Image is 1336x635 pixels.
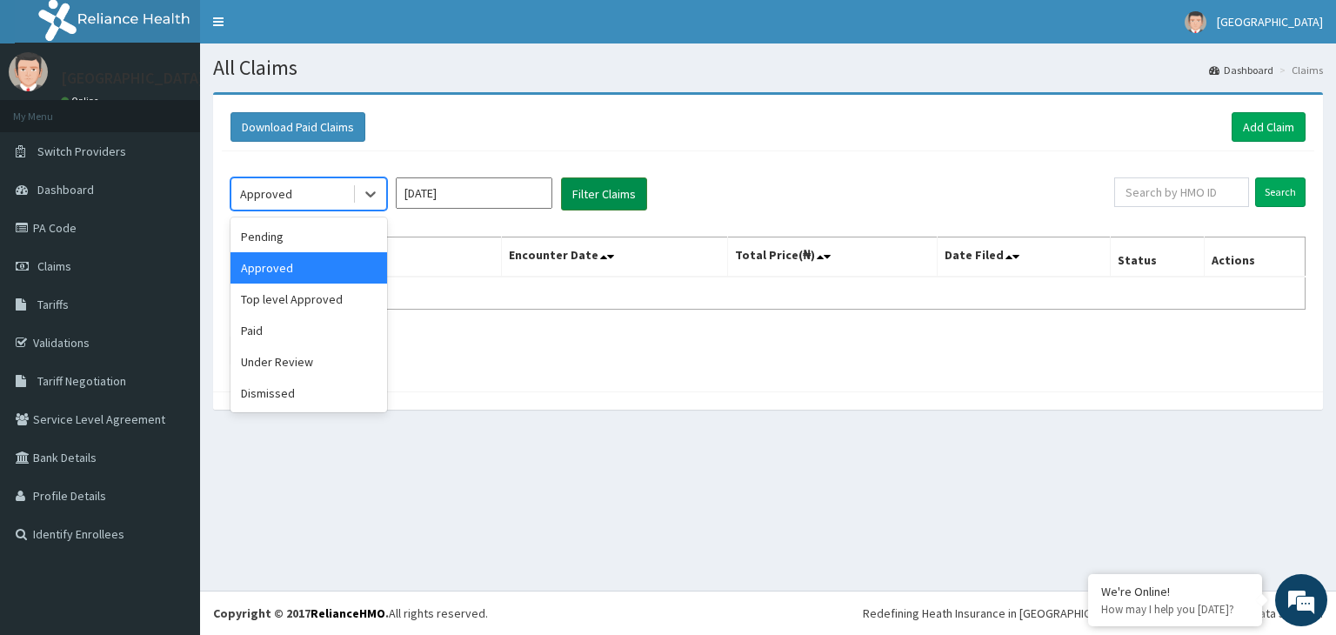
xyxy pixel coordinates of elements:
div: Top level Approved [230,284,387,315]
th: Status [1111,237,1204,277]
div: Under Review [230,346,387,378]
span: Tariff Negotiation [37,373,126,389]
span: We're online! [101,201,240,377]
p: [GEOGRAPHIC_DATA] [61,70,204,86]
div: Paid [230,315,387,346]
span: Claims [37,258,71,274]
img: User Image [9,52,48,91]
a: Online [61,95,103,107]
span: [GEOGRAPHIC_DATA] [1217,14,1323,30]
a: RelianceHMO [311,605,385,621]
strong: Copyright © 2017 . [213,605,389,621]
footer: All rights reserved. [200,591,1336,635]
h1: All Claims [213,57,1323,79]
img: d_794563401_company_1708531726252_794563401 [32,87,70,130]
div: Dismissed [230,378,387,409]
div: Redefining Heath Insurance in [GEOGRAPHIC_DATA] using Telemedicine and Data Science! [863,605,1323,622]
div: Minimize live chat window [285,9,327,50]
button: Download Paid Claims [230,112,365,142]
span: Switch Providers [37,144,126,159]
li: Claims [1275,63,1323,77]
input: Search by HMO ID [1114,177,1249,207]
div: We're Online! [1101,584,1249,599]
span: Dashboard [37,182,94,197]
button: Filter Claims [561,177,647,211]
input: Search [1255,177,1306,207]
th: Total Price(₦) [728,237,938,277]
div: Pending [230,221,387,252]
div: Chat with us now [90,97,292,120]
textarea: Type your message and hit 'Enter' [9,438,331,499]
input: Select Month and Year [396,177,552,209]
div: Approved [230,252,387,284]
p: How may I help you today? [1101,602,1249,617]
img: User Image [1185,11,1206,33]
th: Date Filed [938,237,1111,277]
div: Approved [240,185,292,203]
th: Actions [1204,237,1305,277]
span: Tariffs [37,297,69,312]
a: Dashboard [1209,63,1273,77]
th: Encounter Date [502,237,728,277]
a: Add Claim [1232,112,1306,142]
